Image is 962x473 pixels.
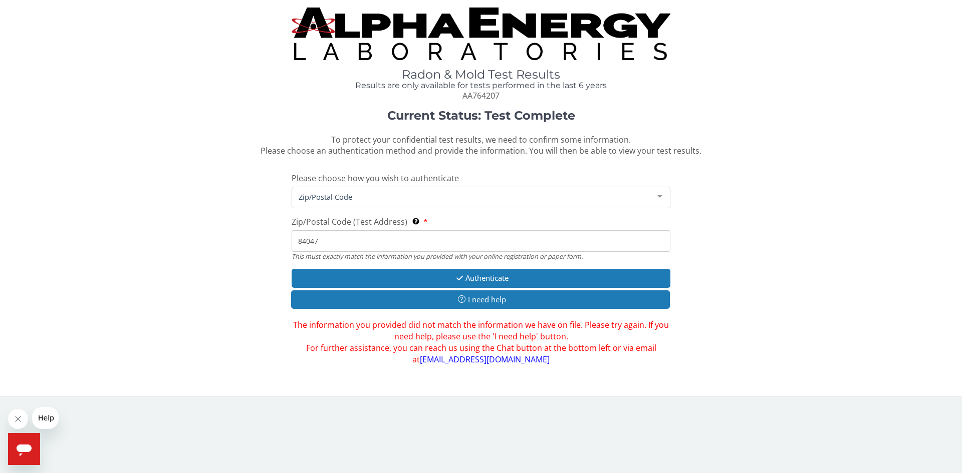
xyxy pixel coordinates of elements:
button: I need help [291,290,670,309]
a: [EMAIL_ADDRESS][DOMAIN_NAME] [420,354,550,365]
h4: Results are only available for tests performed in the last 6 years [292,81,670,90]
iframe: Message from company [32,407,59,429]
span: To protect your confidential test results, we need to confirm some information. Please choose an ... [261,134,701,157]
span: The information you provided did not match the information we have on file. Please try again. If ... [292,319,670,365]
h1: Radon & Mold Test Results [292,68,670,81]
div: This must exactly match the information you provided with your online registration or paper form. [292,252,670,261]
button: Authenticate [292,269,670,287]
span: AA764207 [462,90,500,101]
iframe: Button to launch messaging window [8,433,40,465]
span: Zip/Postal Code (Test Address) [292,216,407,227]
strong: Current Status: Test Complete [387,108,575,123]
iframe: Close message [8,409,28,429]
span: Zip/Postal Code [296,191,650,202]
span: Please choose how you wish to authenticate [292,173,459,184]
img: TightCrop.jpg [292,8,670,60]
